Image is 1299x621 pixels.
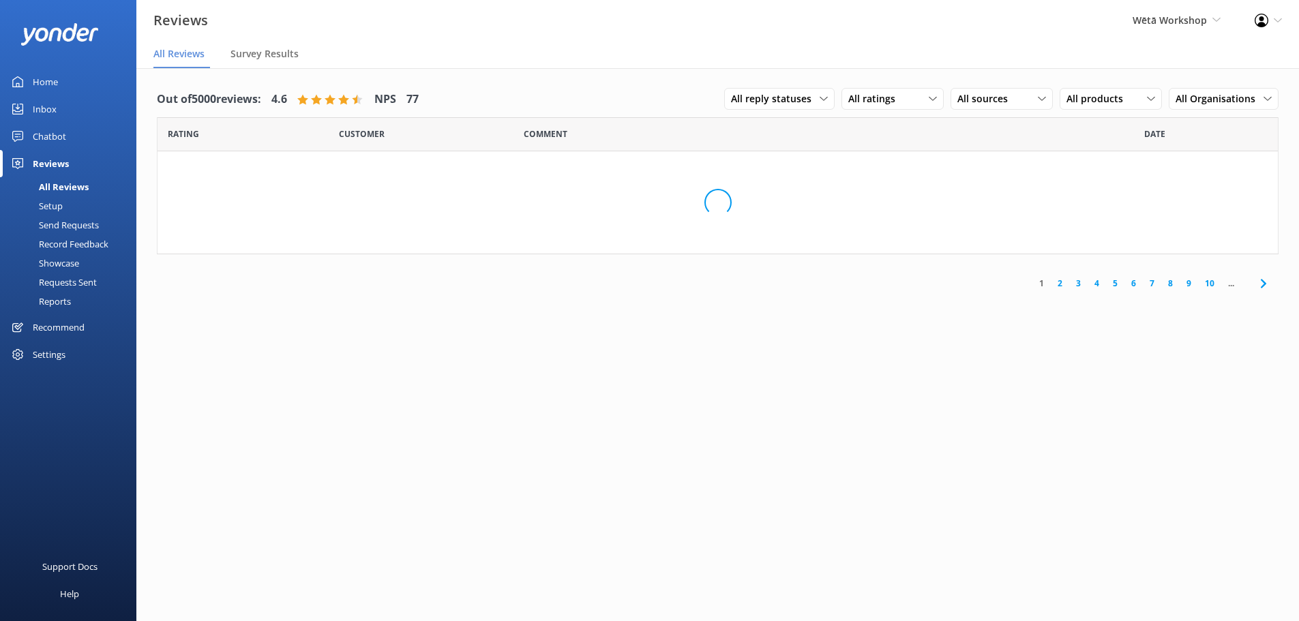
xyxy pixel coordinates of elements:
h3: Reviews [153,10,208,31]
div: Reviews [33,150,69,177]
img: yonder-white-logo.png [20,23,99,46]
h4: Out of 5000 reviews: [157,91,261,108]
span: ... [1221,277,1241,290]
span: Survey Results [230,47,299,61]
h4: NPS [374,91,396,108]
a: 7 [1143,277,1161,290]
span: All Organisations [1176,91,1264,106]
a: 10 [1198,277,1221,290]
span: Date [168,127,199,140]
span: All ratings [848,91,904,106]
div: Inbox [33,95,57,123]
h4: 4.6 [271,91,287,108]
span: Question [524,127,567,140]
div: Record Feedback [8,234,108,254]
div: Chatbot [33,123,66,150]
a: Send Requests [8,215,136,234]
div: Home [33,68,58,95]
a: All Reviews [8,177,136,196]
a: Requests Sent [8,273,136,292]
div: Support Docs [42,553,98,580]
div: Help [60,580,79,607]
div: Requests Sent [8,273,97,292]
h4: 77 [406,91,419,108]
span: All reply statuses [731,91,820,106]
a: 9 [1180,277,1198,290]
a: Setup [8,196,136,215]
span: All Reviews [153,47,205,61]
a: 8 [1161,277,1180,290]
div: Setup [8,196,63,215]
a: 6 [1124,277,1143,290]
a: Reports [8,292,136,311]
a: Record Feedback [8,234,136,254]
span: All sources [957,91,1016,106]
a: 3 [1069,277,1088,290]
div: Reports [8,292,71,311]
div: Showcase [8,254,79,273]
div: Recommend [33,314,85,341]
span: All products [1066,91,1131,106]
span: Wētā Workshop [1133,14,1207,27]
span: Date [1144,127,1165,140]
a: 5 [1106,277,1124,290]
span: Date [339,127,385,140]
div: All Reviews [8,177,89,196]
div: Settings [33,341,65,368]
a: Showcase [8,254,136,273]
div: Send Requests [8,215,99,234]
a: 2 [1051,277,1069,290]
a: 1 [1032,277,1051,290]
a: 4 [1088,277,1106,290]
